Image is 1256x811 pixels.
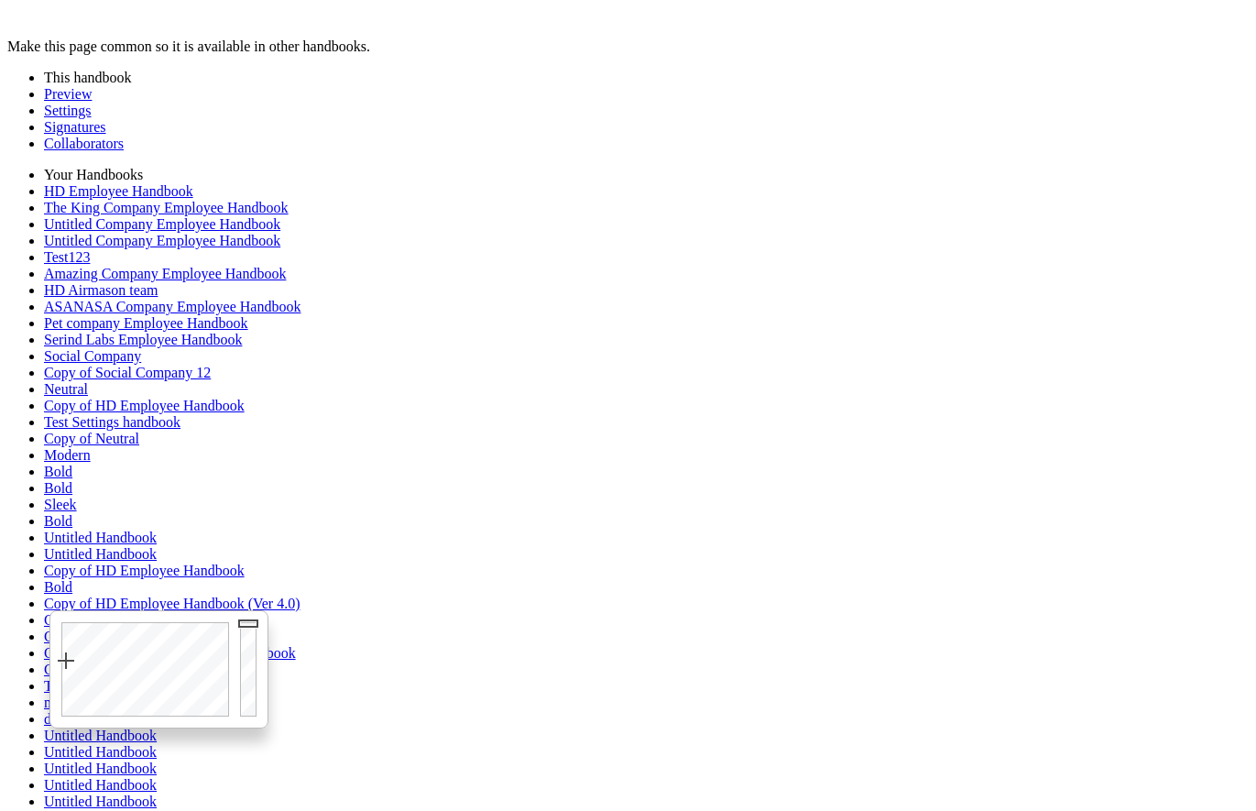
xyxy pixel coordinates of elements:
a: Serind Labs Employee Handbook [44,332,242,347]
a: Copy of HD Employee Handbook [44,563,245,578]
a: Collaborators [44,136,124,151]
a: Copy of HD Employee Handbook (Ver 4.0) [44,596,300,611]
a: Bold [44,513,72,529]
a: Test123 [44,249,90,265]
a: Untitled Handbook [44,728,157,743]
li: This handbook [44,70,1249,86]
a: Untitled Company Employee Handbook [44,216,280,232]
a: Modern [44,447,91,463]
li: Your Handbooks [44,167,1249,183]
a: Sleek [44,497,77,512]
a: Pet company Employee Handbook [44,315,248,331]
a: Preview [44,86,92,102]
a: Untitled Handbook [44,777,157,793]
a: Amazing Company Employee Handbook [44,266,286,281]
a: Test Settings handbook [44,414,180,430]
div: Make this page common so it is available in other handbooks. [7,38,1249,55]
a: Copy of Test123 (Ver 1.1) [44,629,197,644]
a: Social Company [44,348,141,364]
a: HD Airmason team [44,282,158,298]
a: Bold [44,480,72,496]
a: Copy of Social Company 12 [44,365,211,380]
a: Untitled Company Employee Handbook [44,233,280,248]
a: Test [44,678,68,694]
a: Untitled Handbook [44,761,157,776]
a: new1207 [44,695,98,710]
a: Copy of HD Employee Handbook [44,398,245,413]
a: Copy of Neutral [44,431,139,446]
a: Copy of HD Employee Handbook [44,662,245,677]
a: Signatures [44,119,106,135]
a: ASANASA Company Employee Handbook [44,299,300,314]
a: Bold [44,464,72,479]
a: dsa [44,711,63,727]
a: Copy of Copy of HD Employee Handbook [44,645,296,661]
a: HD Employee Handbook [44,183,193,199]
a: Neutral [44,381,88,397]
a: Untitled Handbook [44,546,157,562]
a: Bold [44,579,72,595]
a: The King Company Employee Handbook [44,200,289,215]
a: Untitled Handbook [44,530,157,545]
a: Settings [44,103,92,118]
a: Untitled Handbook [44,744,157,760]
a: Copy of HD Employee Handbook [44,612,245,628]
a: Untitled Handbook [44,794,157,809]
